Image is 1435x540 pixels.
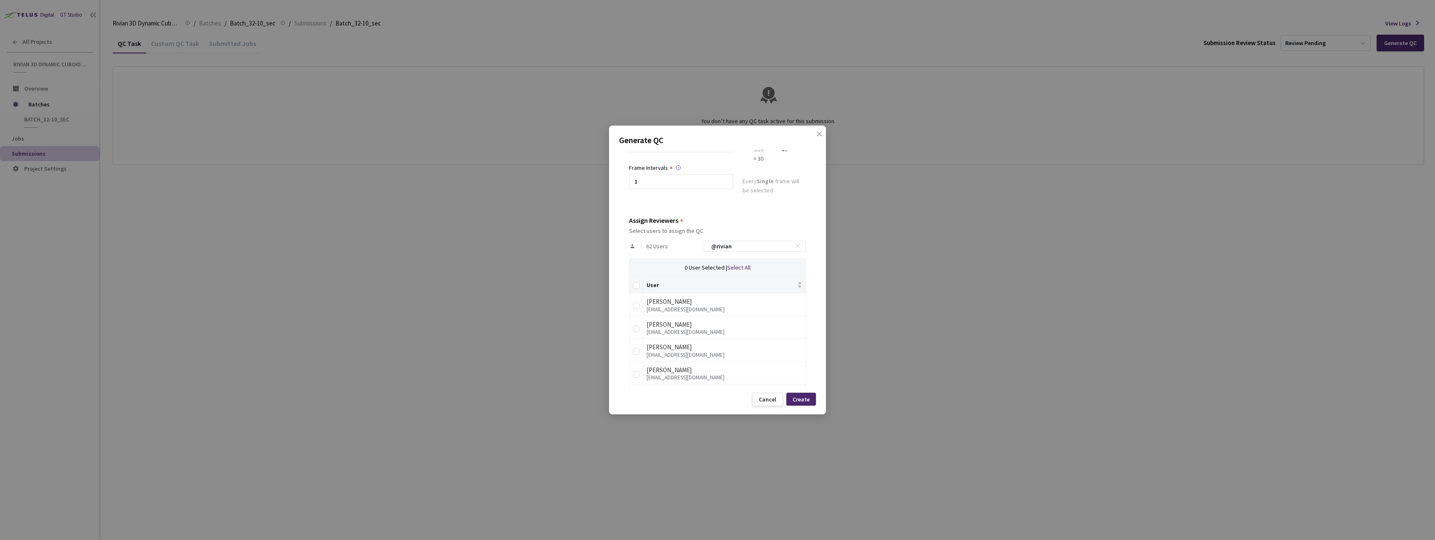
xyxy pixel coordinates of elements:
[629,174,733,189] input: Enter frame interval
[757,177,774,185] strong: Single
[647,297,802,307] div: [PERSON_NAME]
[727,264,750,271] span: Select All
[646,243,668,250] span: 62 Users
[793,396,810,403] div: Create
[647,375,802,381] div: [EMAIL_ADDRESS][DOMAIN_NAME]
[706,241,795,251] input: Search
[743,177,806,197] div: Every frame will be selected
[647,307,802,313] div: [EMAIL_ADDRESS][DOMAIN_NAME]
[647,365,802,375] div: [PERSON_NAME]
[753,154,772,163] div: = 30
[629,217,678,224] div: Assign Reviewers
[759,396,776,403] div: Cancel
[647,352,802,358] div: [EMAIL_ADDRESS][DOMAIN_NAME]
[647,329,802,335] div: [EMAIL_ADDRESS][DOMAIN_NAME]
[647,342,802,352] div: [PERSON_NAME]
[643,277,806,293] th: User
[647,282,796,288] span: User
[619,134,816,146] p: Generate QC
[629,227,806,234] div: Select users to assign the QC
[733,137,744,163] div: %
[629,163,668,172] div: Frame Intervals
[808,131,821,144] button: Close
[685,264,727,271] span: 0 User Selected |
[816,131,823,154] span: close
[647,320,802,330] div: [PERSON_NAME]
